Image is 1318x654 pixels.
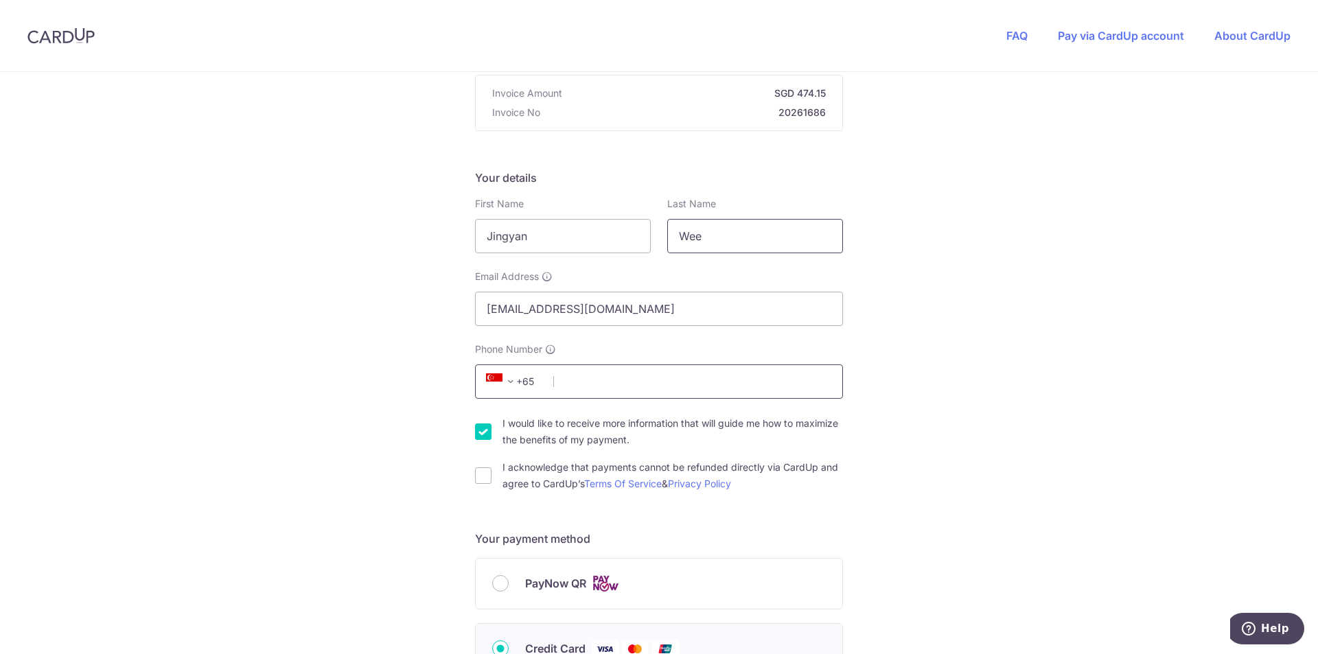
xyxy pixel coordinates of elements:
input: Email address [475,292,843,326]
iframe: Opens a widget where you can find more information [1230,613,1304,647]
h5: Your details [475,170,843,186]
span: Invoice No [492,106,540,119]
strong: SGD 474.15 [568,86,826,100]
a: Pay via CardUp account [1058,29,1184,43]
label: Last Name [667,197,716,211]
img: CardUp [27,27,95,44]
span: Email Address [475,270,539,283]
label: First Name [475,197,524,211]
div: PayNow QR Cards logo [492,575,826,592]
span: PayNow QR [525,575,586,592]
label: I would like to receive more information that will guide me how to maximize the benefits of my pa... [502,415,843,448]
span: +65 [486,373,519,390]
a: About CardUp [1214,29,1291,43]
a: Privacy Policy [668,478,731,489]
span: Invoice Amount [492,86,562,100]
a: Terms Of Service [584,478,662,489]
span: Phone Number [475,342,542,356]
span: +65 [482,373,544,390]
input: Last name [667,219,843,253]
a: FAQ [1006,29,1028,43]
strong: 20261686 [546,106,826,119]
h5: Your payment method [475,530,843,547]
label: I acknowledge that payments cannot be refunded directly via CardUp and agree to CardUp’s & [502,459,843,492]
input: First name [475,219,651,253]
img: Cards logo [592,575,619,592]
